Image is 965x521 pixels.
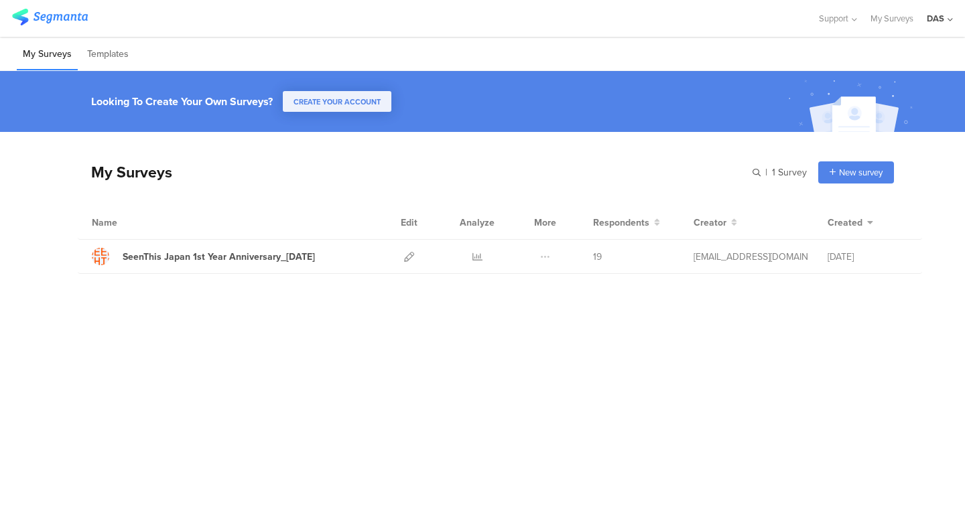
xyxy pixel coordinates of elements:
span: Support [819,12,848,25]
div: DAS [927,12,944,25]
div: Edit [395,206,424,239]
div: [DATE] [828,250,908,264]
li: My Surveys [17,39,78,70]
div: t.udagawa@accelerators.jp [694,250,808,264]
div: Analyze [457,206,497,239]
button: Creator [694,216,737,230]
div: My Surveys [78,161,172,183]
a: SeenThis Japan 1st Year Anniversary_[DATE] [92,248,315,265]
button: Created [828,216,873,230]
span: Created [828,216,862,230]
div: Looking To Create Your Own Surveys? [91,94,273,109]
button: CREATE YOUR ACCOUNT [283,91,391,112]
img: segmanta logo [12,9,88,25]
div: More [531,206,560,239]
div: SeenThis Japan 1st Year Anniversary_9/10/2025 [123,250,315,264]
img: create_account_image.svg [783,75,921,136]
div: Name [92,216,172,230]
button: Respondents [593,216,660,230]
span: | [763,165,769,179]
span: New survey [839,166,883,179]
li: Templates [81,39,135,70]
span: 1 Survey [772,165,807,179]
span: Creator [694,216,726,230]
span: CREATE YOUR ACCOUNT [294,96,381,107]
span: Respondents [593,216,649,230]
span: 19 [593,250,602,264]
